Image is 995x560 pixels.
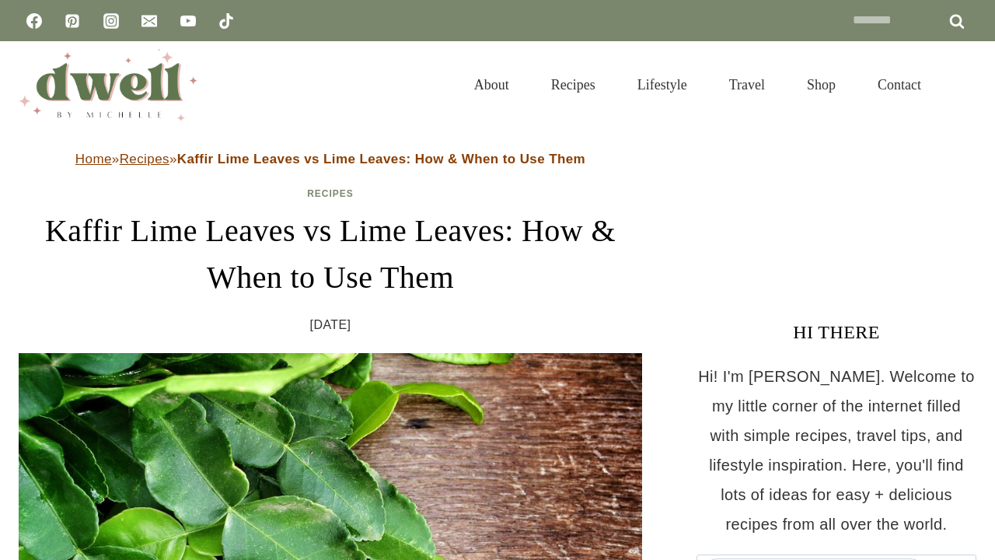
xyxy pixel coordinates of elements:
a: Shop [786,58,857,112]
a: Contact [857,58,942,112]
button: View Search Form [950,72,976,98]
strong: Kaffir Lime Leaves vs Lime Leaves: How & When to Use Them [177,152,585,166]
h3: HI THERE [696,318,976,346]
nav: Primary Navigation [453,58,942,112]
a: Instagram [96,5,127,37]
h1: Kaffir Lime Leaves vs Lime Leaves: How & When to Use Them [19,208,642,301]
time: [DATE] [310,313,351,337]
a: Facebook [19,5,50,37]
a: Recipes [120,152,169,166]
a: Pinterest [57,5,88,37]
p: Hi! I'm [PERSON_NAME]. Welcome to my little corner of the internet filled with simple recipes, tr... [696,362,976,539]
a: Home [75,152,112,166]
a: Lifestyle [616,58,708,112]
span: » » [75,152,585,166]
a: Recipes [307,188,354,199]
a: Email [134,5,165,37]
a: YouTube [173,5,204,37]
a: Travel [708,58,786,112]
a: TikTok [211,5,242,37]
a: About [453,58,530,112]
a: Recipes [530,58,616,112]
img: DWELL by michelle [19,49,197,121]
